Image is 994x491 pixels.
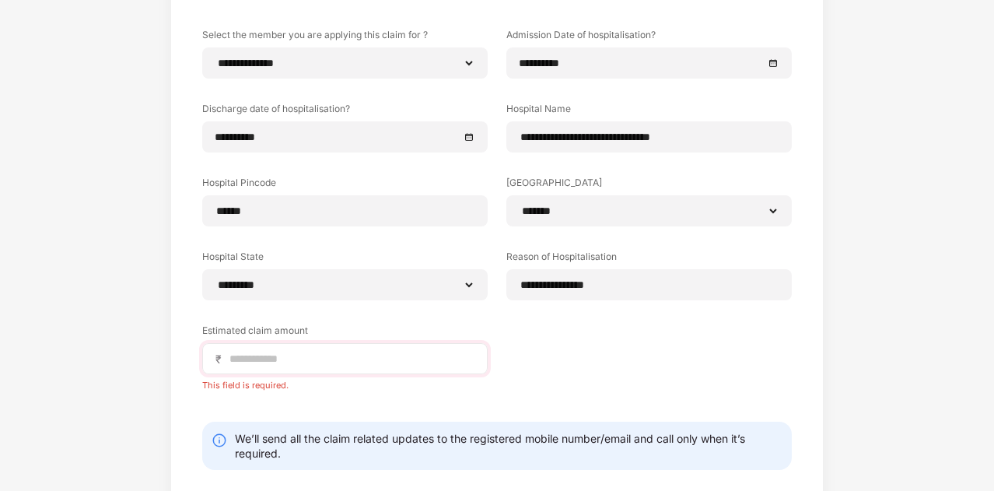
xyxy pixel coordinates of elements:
[235,431,782,461] div: We’ll send all the claim related updates to the registered mobile number/email and call only when...
[506,102,792,121] label: Hospital Name
[215,352,228,366] span: ₹
[202,102,488,121] label: Discharge date of hospitalisation?
[202,324,488,343] label: Estimated claim amount
[506,28,792,47] label: Admission Date of hospitalisation?
[202,28,488,47] label: Select the member you are applying this claim for ?
[202,176,488,195] label: Hospital Pincode
[202,250,488,269] label: Hospital State
[506,176,792,195] label: [GEOGRAPHIC_DATA]
[202,374,488,391] div: This field is required.
[212,433,227,448] img: svg+xml;base64,PHN2ZyBpZD0iSW5mby0yMHgyMCIgeG1sbnM9Imh0dHA6Ly93d3cudzMub3JnLzIwMDAvc3ZnIiB3aWR0aD...
[506,250,792,269] label: Reason of Hospitalisation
